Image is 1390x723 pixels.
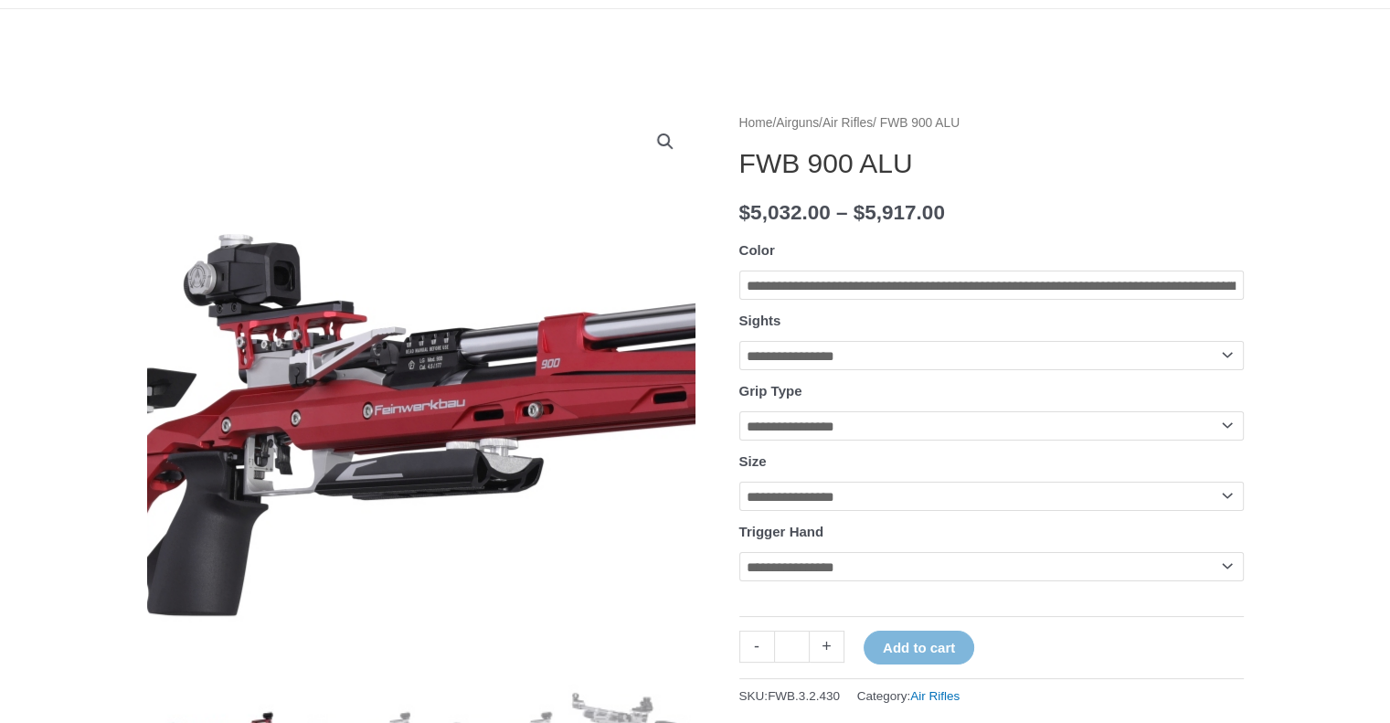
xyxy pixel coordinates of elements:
span: SKU: [739,685,840,707]
a: View full-screen image gallery [649,125,682,158]
span: $ [739,201,751,224]
a: Air Rifles [910,689,960,703]
label: Grip Type [739,383,802,399]
a: + [810,631,844,663]
span: $ [854,201,865,224]
span: – [836,201,848,224]
span: FWB.3.2.430 [768,689,840,703]
bdi: 5,032.00 [739,201,831,224]
a: Airguns [776,116,819,130]
label: Trigger Hand [739,524,824,539]
label: Sights [739,313,781,328]
label: Size [739,453,767,469]
nav: Breadcrumb [739,112,1244,135]
a: - [739,631,774,663]
a: Home [739,116,773,130]
input: Product quantity [774,631,810,663]
span: Category: [857,685,960,707]
a: Air Rifles [822,116,873,130]
bdi: 5,917.00 [854,201,945,224]
h1: FWB 900 ALU [739,147,1244,180]
button: Add to cart [864,631,974,665]
label: Color [739,242,775,258]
